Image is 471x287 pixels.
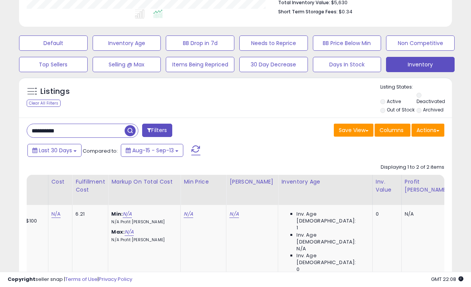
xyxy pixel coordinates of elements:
[123,210,132,218] a: N/A
[239,57,308,72] button: 30 Day Decrease
[296,245,306,252] span: N/A
[412,124,444,137] button: Actions
[431,276,463,283] span: 2025-10-14 22:08 GMT
[108,175,181,205] th: The percentage added to the cost of goods (COGS) that forms the calculator for Min & Max prices.
[281,178,369,186] div: Inventory Age
[405,211,447,218] div: N/A
[229,178,275,186] div: [PERSON_NAME]
[339,8,352,15] span: $0.34
[8,276,35,283] strong: Copyright
[296,252,366,266] span: Inv. Age [DEMOGRAPHIC_DATA]:
[417,98,445,105] label: Deactivated
[387,106,415,113] label: Out of Stock
[184,210,193,218] a: N/A
[19,35,88,51] button: Default
[83,147,118,155] span: Compared to:
[166,35,234,51] button: BB Drop in 7d
[423,106,444,113] label: Archived
[380,84,452,91] p: Listing States:
[278,8,338,15] b: Short Term Storage Fees:
[111,237,175,243] p: N/A Profit [PERSON_NAME]
[296,224,298,231] span: 1
[39,147,72,154] span: Last 30 Days
[75,178,105,194] div: Fulfillment Cost
[111,219,175,225] p: N/A Profit [PERSON_NAME]
[99,276,132,283] a: Privacy Policy
[93,57,161,72] button: Selling @ Max
[387,98,401,105] label: Active
[8,276,132,283] div: seller snap | |
[19,57,88,72] button: Top Sellers
[405,178,450,194] div: Profit [PERSON_NAME]
[334,124,373,137] button: Save View
[51,178,69,186] div: Cost
[111,178,177,186] div: Markup on Total Cost
[386,57,455,72] button: Inventory
[166,57,234,72] button: Items Being Repriced
[239,35,308,51] button: Needs to Reprice
[27,100,61,107] div: Clear All Filters
[375,124,410,137] button: Columns
[296,211,366,224] span: Inv. Age [DEMOGRAPHIC_DATA]:
[27,144,82,157] button: Last 30 Days
[380,126,404,134] span: Columns
[40,86,70,97] h5: Listings
[296,232,366,245] span: Inv. Age [DEMOGRAPHIC_DATA]:
[121,144,183,157] button: Aug-15 - Sep-13
[313,57,381,72] button: Days In Stock
[376,178,398,194] div: Inv. value
[142,124,172,137] button: Filters
[386,35,455,51] button: Non Competitive
[313,35,381,51] button: BB Price Below Min
[93,35,161,51] button: Inventory Age
[51,210,61,218] a: N/A
[111,210,123,218] b: Min:
[132,147,174,154] span: Aug-15 - Sep-13
[376,211,396,218] div: 0
[229,210,239,218] a: N/A
[381,164,444,171] div: Displaying 1 to 2 of 2 items
[125,228,134,236] a: N/A
[111,228,125,235] b: Max:
[184,178,223,186] div: Min Price
[65,276,98,283] a: Terms of Use
[75,211,102,218] div: 6.21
